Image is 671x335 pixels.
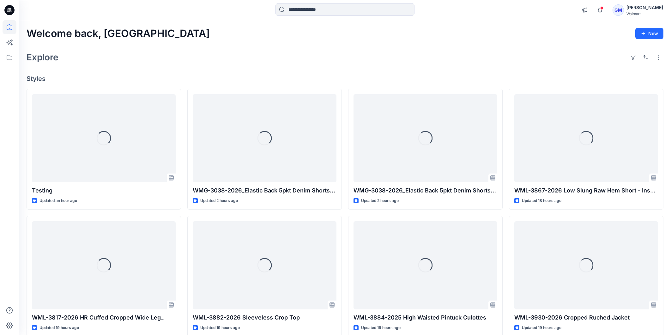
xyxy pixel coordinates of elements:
[39,198,77,204] p: Updated an hour ago
[613,4,624,16] div: GM
[27,75,663,82] h4: Styles
[635,28,663,39] button: New
[200,198,238,204] p: Updated 2 hours ago
[354,313,497,322] p: WML-3884-2025 High Waisted Pintuck Culottes
[27,52,58,62] h2: Explore
[361,198,399,204] p: Updated 2 hours ago
[514,313,658,322] p: WML-3930-2026 Cropped Ruched Jacket
[32,313,176,322] p: WML-3817-2026 HR Cuffed Cropped Wide Leg_
[522,325,561,331] p: Updated 19 hours ago
[39,325,79,331] p: Updated 19 hours ago
[27,28,210,40] h2: Welcome back, [GEOGRAPHIC_DATA]
[354,186,497,195] p: WMG-3038-2026_Elastic Back 5pkt Denim Shorts 3 Inseam
[32,186,176,195] p: Testing
[522,198,561,204] p: Updated 18 hours ago
[514,186,658,195] p: WML-3867-2026 Low Slung Raw Hem Short - Inseam 7"
[626,4,663,11] div: [PERSON_NAME]
[193,186,336,195] p: WMG-3038-2026_Elastic Back 5pkt Denim Shorts 3 Inseam - Cost Opt
[193,313,336,322] p: WML-3882-2026 Sleeveless Crop Top
[361,325,401,331] p: Updated 19 hours ago
[626,11,663,16] div: Walmart
[200,325,240,331] p: Updated 19 hours ago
